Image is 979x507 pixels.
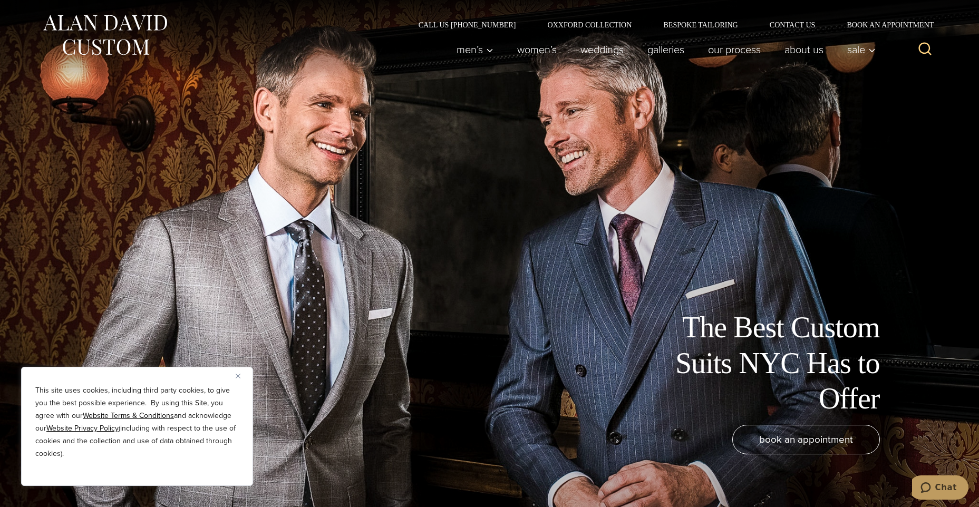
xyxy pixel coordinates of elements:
h1: The Best Custom Suits NYC Has to Offer [643,310,880,416]
a: Women’s [505,39,568,60]
img: Alan David Custom [42,12,168,58]
nav: Primary Navigation [444,39,881,60]
button: Close [236,369,248,382]
a: Book an Appointment [831,21,937,28]
a: About Us [772,39,835,60]
p: This site uses cookies, including third party cookies, to give you the best possible experience. ... [35,384,239,460]
a: Bespoke Tailoring [647,21,753,28]
a: Oxxford Collection [531,21,647,28]
a: book an appointment [732,425,880,454]
a: Call Us [PHONE_NUMBER] [403,21,532,28]
a: Website Terms & Conditions [83,410,174,421]
nav: Secondary Navigation [403,21,938,28]
button: Men’s sub menu toggle [444,39,505,60]
a: Contact Us [754,21,831,28]
button: View Search Form [913,37,938,62]
a: Galleries [635,39,696,60]
a: Website Privacy Policy [46,423,119,434]
a: Our Process [696,39,772,60]
a: weddings [568,39,635,60]
img: Close [236,374,240,378]
span: book an appointment [759,432,853,447]
iframe: Opens a widget where you can chat to one of our agents [912,475,968,502]
button: Sale sub menu toggle [835,39,881,60]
